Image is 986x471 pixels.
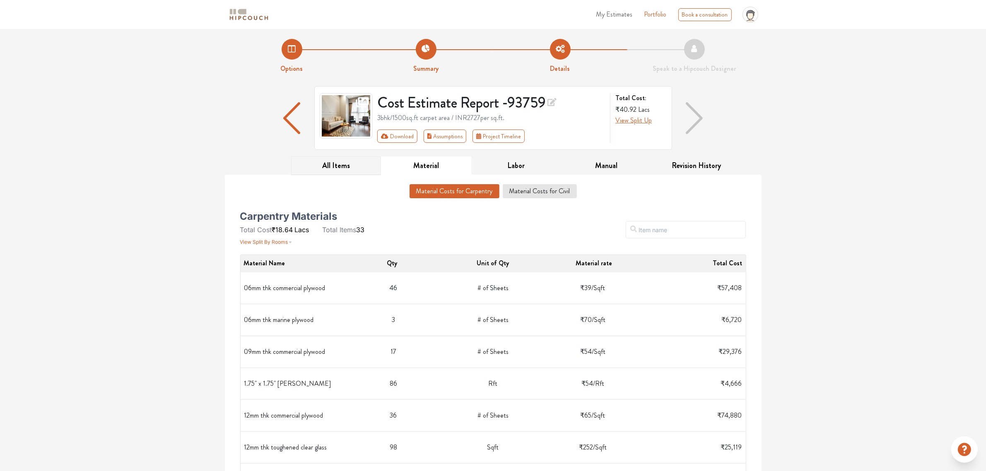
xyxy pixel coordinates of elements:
button: Total Cost [713,258,743,268]
td: 46 [343,276,443,300]
span: / Sqft [591,283,605,293]
img: arrow left [283,102,300,134]
td: 17 [343,339,443,364]
span: ₹4,666 [721,379,742,388]
td: # of Sheets [443,403,543,428]
button: View Split Up [615,115,652,125]
input: Item name [626,221,746,238]
td: 86 [343,371,443,396]
img: logo-horizontal.svg [228,7,270,22]
button: Material Costs for Carpentry [410,184,499,198]
span: Lacs [638,105,650,114]
span: ₹18.64 [272,226,293,234]
strong: Speak to a Hipcouch Designer [653,64,736,73]
h3: Cost Estimate Report - 93759 [377,93,605,111]
span: / Sqft [593,442,607,452]
div: 3bhk / 1500 sq.ft carpet area / INR 2727 per sq.ft. [377,113,605,123]
div: First group [377,130,531,143]
td: Rft [443,371,543,396]
td: # of Sheets [443,308,543,332]
span: / Sqft [591,411,605,420]
td: 1.75" x 1.75" [PERSON_NAME] [244,371,344,396]
div: Book a consultation [678,8,732,21]
img: arrow right [686,102,703,134]
button: All Items [291,156,381,175]
td: 36 [343,403,443,428]
button: Material Costs for Civil [503,184,577,198]
img: gallery [320,93,373,139]
td: Sqft [443,435,543,460]
button: Material rate [576,258,612,268]
button: Project Timeline [473,130,525,143]
button: View Split By Rooms [240,235,292,246]
button: Material Name [244,258,285,268]
button: Revision History [651,156,742,175]
td: 06mm thk commercial plywood [244,276,344,300]
span: ₹74,880 [717,411,742,420]
strong: Summary [413,64,439,73]
td: 12mm thk commercial plywood [244,403,344,428]
td: 09mm thk commercial plywood [244,339,344,364]
span: ₹40.92 [615,105,636,114]
button: Qty [387,258,397,268]
span: My Estimates [596,10,633,19]
button: Labor [471,156,562,175]
span: Lacs [295,226,309,234]
span: ₹39 [580,283,591,293]
td: 12mm thk toughened clear glass [244,435,344,460]
span: ₹65 [580,411,591,420]
span: ₹29,376 [718,347,742,356]
span: ₹54 [580,347,592,356]
span: ₹252 [579,442,593,452]
span: ₹6,720 [721,315,742,324]
strong: Details [550,64,570,73]
td: # of Sheets [443,339,543,364]
span: Total Items [323,226,357,234]
td: 06mm thk marine plywood [244,308,344,332]
span: ₹57,408 [717,283,742,293]
li: 33 [323,225,365,235]
button: Manual [561,156,651,175]
td: 98 [343,435,443,460]
span: ₹70 [580,315,592,324]
strong: Total Cost: [615,93,665,103]
td: 3 [343,308,443,332]
h5: Carpentry Materials [240,213,338,220]
span: ₹25,119 [721,442,742,452]
span: / Sqft [592,315,605,324]
div: Toolbar with button groups [377,130,605,143]
span: / Rft [593,379,604,388]
button: Download [377,130,417,143]
span: logo-horizontal.svg [228,5,270,24]
span: ₹54 [581,379,593,388]
button: Assumptions [424,130,467,143]
strong: Options [281,64,303,73]
span: Total Cost [240,226,272,234]
td: # of Sheets [443,276,543,300]
span: / Sqft [592,347,605,356]
span: View Split By Rooms [240,239,288,245]
a: Portfolio [644,10,667,19]
button: Material [381,156,471,175]
button: Unit of Qty [477,258,509,268]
